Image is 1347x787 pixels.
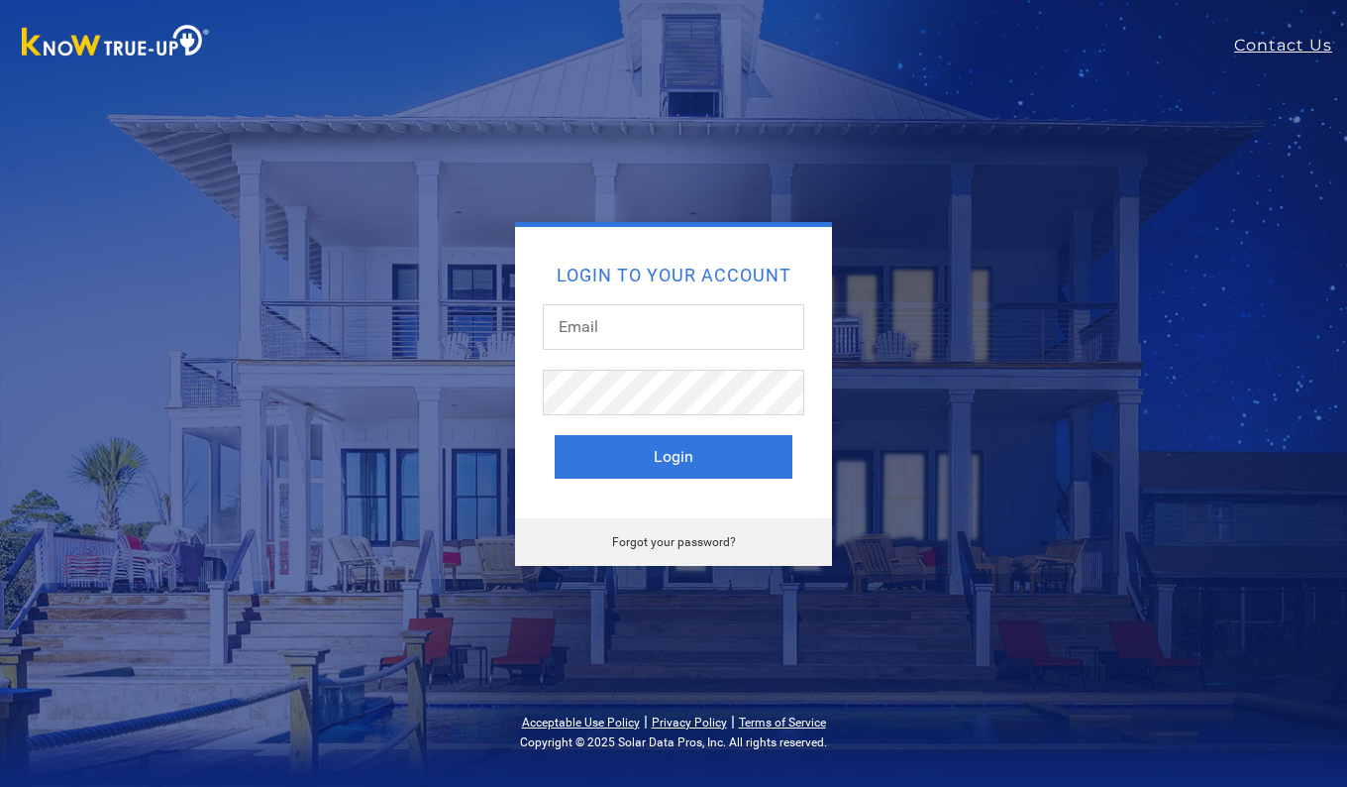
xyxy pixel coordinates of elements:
a: Forgot your password? [612,535,736,549]
span: | [731,712,735,731]
input: Email [543,304,804,350]
a: Privacy Policy [652,716,727,730]
a: Contact Us [1234,34,1347,57]
span: | [644,712,648,731]
a: Acceptable Use Policy [522,716,640,730]
h2: Login to your account [555,267,792,284]
button: Login [555,435,792,479]
img: Know True-Up [12,21,220,65]
a: Terms of Service [739,716,826,730]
